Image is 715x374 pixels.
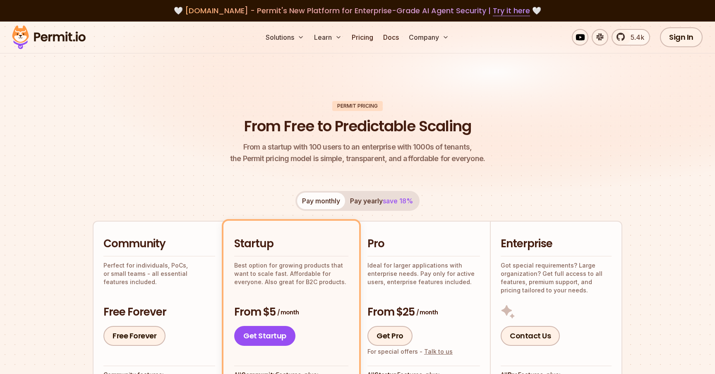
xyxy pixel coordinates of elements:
a: Free Forever [103,326,166,346]
a: Get Startup [234,326,295,346]
span: / month [277,308,299,316]
p: Perfect for individuals, PoCs, or small teams - all essential features included. [103,261,215,286]
h3: Free Forever [103,305,215,320]
h3: From $25 [367,305,480,320]
span: [DOMAIN_NAME] - Permit's New Platform for Enterprise-Grade AI Agent Security | [185,5,530,16]
img: Permit logo [8,23,89,51]
a: Talk to us [424,348,453,355]
p: Best option for growing products that want to scale fast. Affordable for everyone. Also great for... [234,261,348,286]
a: 5.4k [612,29,650,46]
a: Get Pro [367,326,413,346]
p: Ideal for larger applications with enterprise needs. Pay only for active users, enterprise featur... [367,261,480,286]
span: From a startup with 100 users to an enterprise with 1000s of tenants, [230,141,485,153]
button: Pay yearlysave 18% [345,193,418,209]
button: Learn [311,29,345,46]
h2: Enterprise [501,236,612,251]
div: For special offers - [367,347,453,356]
span: 5.4k [626,32,644,42]
h2: Community [103,236,215,251]
a: Sign In [660,27,703,47]
a: Try it here [493,5,530,16]
p: Got special requirements? Large organization? Get full access to all features, premium support, a... [501,261,612,294]
h2: Pro [367,236,480,251]
a: Docs [380,29,402,46]
p: the Permit pricing model is simple, transparent, and affordable for everyone. [230,141,485,164]
a: Contact Us [501,326,560,346]
h3: From $5 [234,305,348,320]
a: Pricing [348,29,377,46]
div: 🤍 🤍 [20,5,695,17]
span: / month [416,308,438,316]
h1: From Free to Predictable Scaling [244,116,471,137]
div: Permit Pricing [332,101,383,111]
button: Solutions [262,29,307,46]
button: Company [405,29,452,46]
h2: Startup [234,236,348,251]
span: save 18% [383,197,413,205]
